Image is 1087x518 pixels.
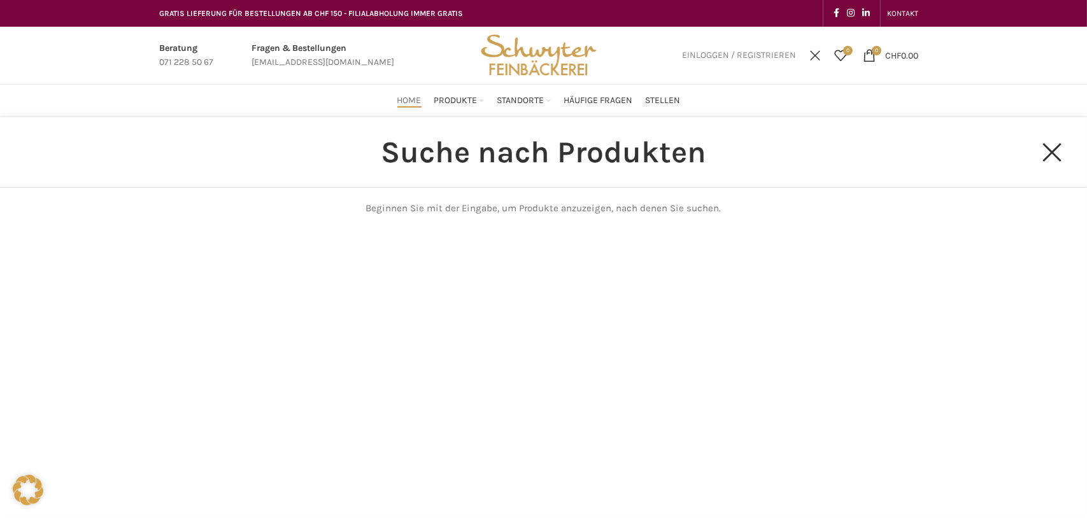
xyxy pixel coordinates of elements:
a: Facebook social link [830,4,843,22]
span: KONTAKT [887,9,918,18]
a: Produkte [434,88,485,113]
a: 0 CHF0.00 [856,43,925,68]
a: Home [397,88,422,113]
a: Close search form [1020,120,1084,184]
a: Site logo [476,49,601,60]
a: Standorte [497,88,551,113]
a: Stellen [646,88,681,113]
a: 0 [828,43,853,68]
span: Produkte [434,95,478,107]
div: Main navigation [153,88,925,113]
span: CHF [885,50,901,60]
img: Bäckerei Schwyter [476,27,601,84]
a: Linkedin social link [858,4,874,22]
a: Suchen [802,43,828,68]
span: Home [397,95,422,107]
a: Infobox link [252,41,394,70]
a: KONTAKT [887,1,918,26]
span: Stellen [646,95,681,107]
a: Häufige Fragen [564,88,633,113]
div: Secondary navigation [881,1,925,26]
span: GRATIS LIEFERUNG FÜR BESTELLUNGEN AB CHF 150 - FILIALABHOLUNG IMMER GRATIS [159,9,463,18]
input: Suchen [64,117,1023,187]
a: Infobox link [159,41,213,70]
a: Instagram social link [843,4,858,22]
span: Standorte [497,95,544,107]
span: Einloggen / Registrieren [682,51,796,60]
span: Häufige Fragen [564,95,633,107]
a: Einloggen / Registrieren [676,43,802,68]
div: Meine Wunschliste [828,43,853,68]
bdi: 0.00 [885,50,918,60]
span: 0 [872,46,881,55]
span: 0 [843,46,853,55]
